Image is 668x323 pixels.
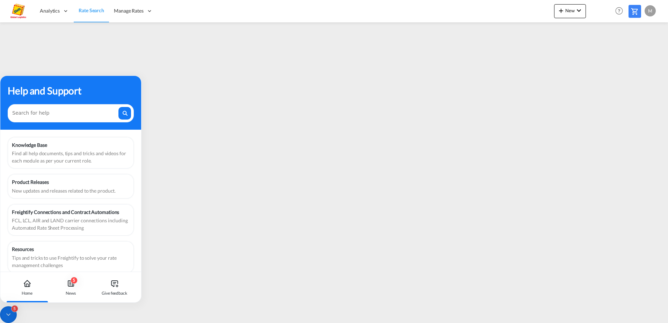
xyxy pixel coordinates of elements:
[557,8,583,13] span: New
[645,5,656,16] div: M
[10,3,26,19] img: a2a4a140666c11eeab5485e577415959.png
[613,5,629,17] div: Help
[554,4,586,18] button: icon-plus 400-fgNewicon-chevron-down
[557,6,565,15] md-icon: icon-plus 400-fg
[40,7,60,14] span: Analytics
[79,7,104,13] span: Rate Search
[575,6,583,15] md-icon: icon-chevron-down
[114,7,144,14] span: Manage Rates
[613,5,625,17] span: Help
